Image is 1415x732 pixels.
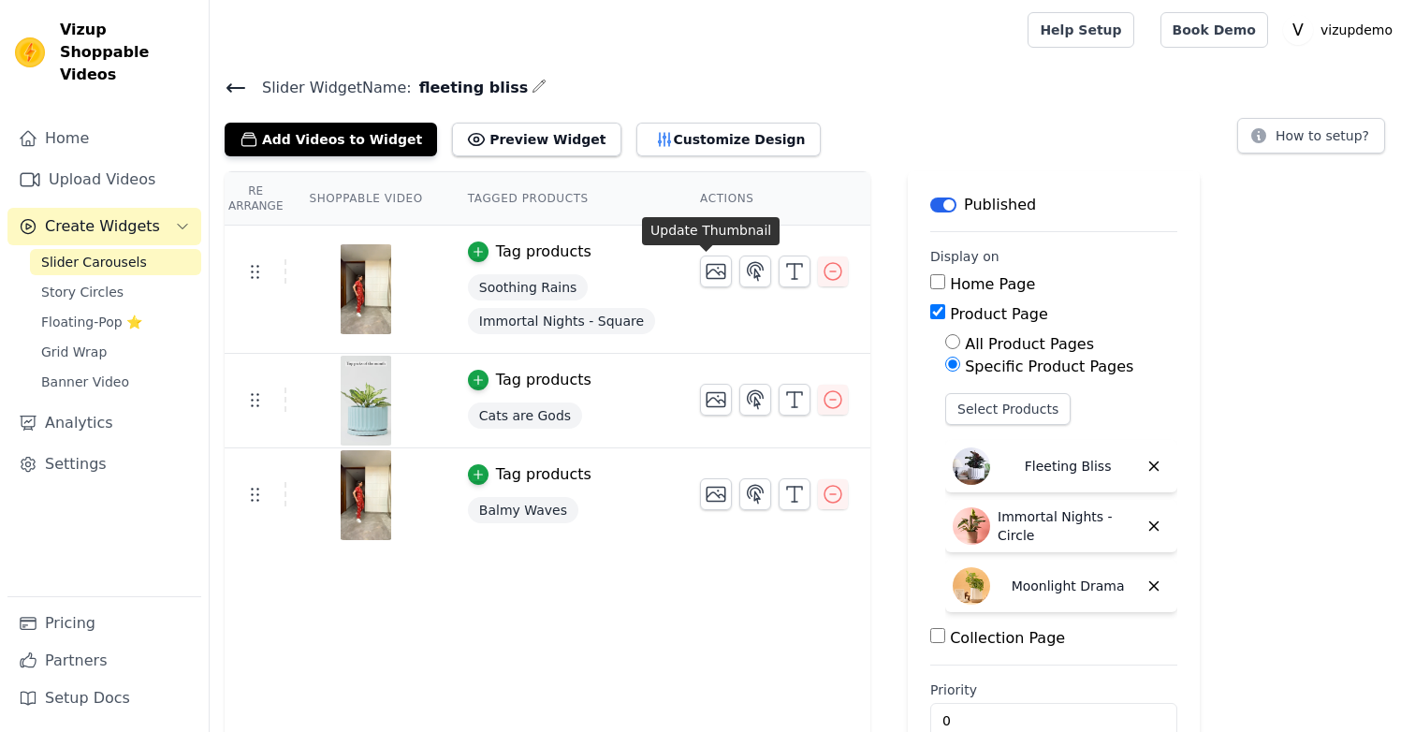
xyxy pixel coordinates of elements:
span: Immortal Nights - Square [468,308,655,334]
img: 255b4573ae45441688e7d0b7953dd4dc.thumbnail.0000000000.jpg [340,356,392,446]
span: Cats are Gods [468,403,582,429]
button: Delete widget [1138,450,1170,482]
button: Delete widget [1138,570,1170,602]
img: Fleeting Bliss [953,447,990,485]
a: Book Demo [1160,12,1268,48]
button: Add Videos to Widget [225,123,437,156]
span: Banner Video [41,373,129,391]
th: Shoppable Video [286,172,445,226]
legend: Display on [930,247,999,266]
p: Fleeting Bliss [1025,457,1112,476]
p: Published [964,194,1036,216]
text: V [1292,21,1304,39]
span: Grid Wrap [41,343,107,361]
img: Moonlight Drama [953,567,990,605]
button: Tag products [468,463,591,486]
a: Banner Video [30,369,201,395]
button: Change Thumbnail [700,478,732,510]
button: Change Thumbnail [700,384,732,416]
a: Partners [7,642,201,680]
img: vizup-images-7c2c.png [340,450,392,540]
a: Floating-Pop ⭐ [30,309,201,335]
button: V vizupdemo [1283,13,1400,47]
button: Create Widgets [7,208,201,245]
button: Preview Widget [452,123,620,156]
a: Settings [7,446,201,483]
span: Balmy Waves [468,497,578,523]
button: How to setup? [1237,118,1385,154]
a: How to setup? [1237,131,1385,149]
button: Customize Design [636,123,821,156]
p: vizupdemo [1313,13,1400,47]
span: fleeting bliss [412,77,529,99]
button: Tag products [468,369,591,391]
div: Tag products [496,241,591,263]
label: Product Page [950,305,1048,323]
th: Re Arrange [225,172,286,226]
div: Tag products [496,369,591,391]
a: Home [7,120,201,157]
div: Edit Name [532,75,547,100]
span: Soothing Rains [468,274,589,300]
a: Analytics [7,404,201,442]
label: All Product Pages [965,335,1094,353]
span: Slider Carousels [41,253,147,271]
span: Story Circles [41,283,124,301]
a: Story Circles [30,279,201,305]
p: Moonlight Drama [1012,577,1125,595]
label: Home Page [950,275,1035,293]
label: Priority [930,681,1177,699]
a: Grid Wrap [30,339,201,365]
button: Tag products [468,241,591,263]
a: Upload Videos [7,161,201,198]
a: Setup Docs [7,680,201,717]
span: Slider Widget Name: [247,77,412,99]
th: Actions [678,172,870,226]
button: Delete widget [1138,510,1170,542]
div: Tag products [496,463,591,486]
th: Tagged Products [445,172,678,226]
img: Immortal Nights - Circle [953,507,990,545]
a: Pricing [7,605,201,642]
span: Floating-Pop ⭐ [41,313,142,331]
img: Vizup [15,37,45,67]
button: Select Products [945,393,1071,425]
button: Change Thumbnail [700,256,732,287]
img: vizup-images-9e4f.png [340,244,392,334]
label: Specific Product Pages [965,358,1133,375]
span: Vizup Shoppable Videos [60,19,194,86]
a: Slider Carousels [30,249,201,275]
a: Help Setup [1028,12,1133,48]
p: Immortal Nights - Circle [998,507,1138,545]
span: Create Widgets [45,215,160,238]
label: Collection Page [950,629,1065,647]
